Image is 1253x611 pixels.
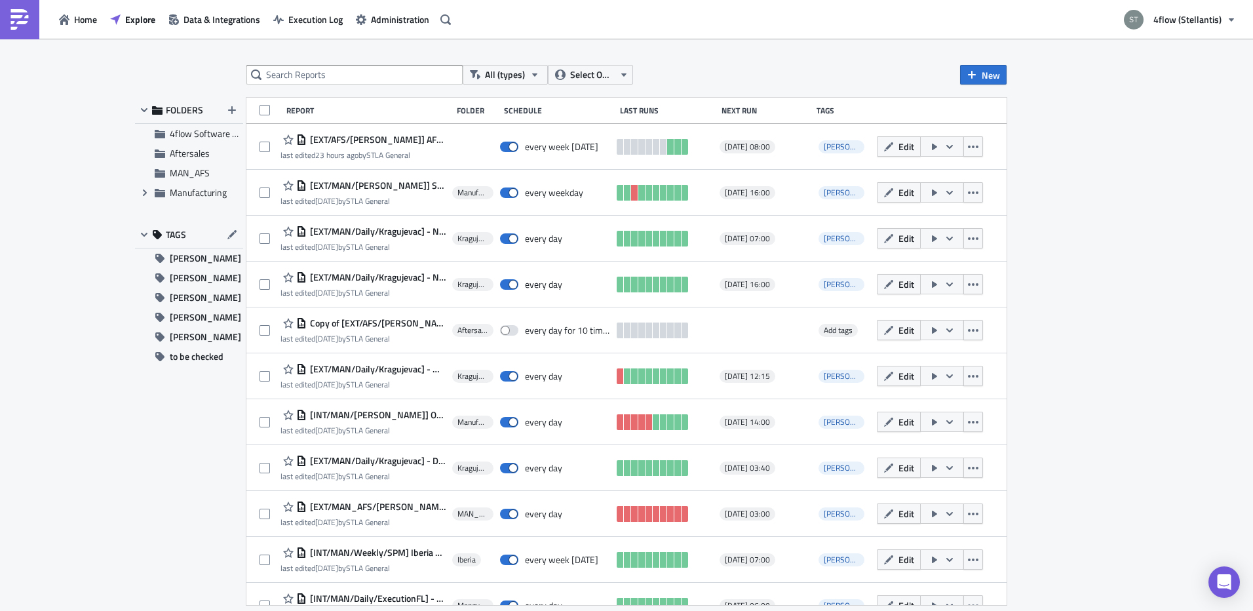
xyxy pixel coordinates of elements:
button: Edit [877,503,921,524]
span: All (types) [485,68,525,82]
div: last edited by STLA General [280,150,446,160]
button: [PERSON_NAME] [135,327,243,347]
div: Open Intercom Messenger [1208,566,1240,598]
span: Execution Log [288,12,343,26]
button: Edit [877,412,921,432]
span: Edit [898,507,914,521]
button: to be checked [135,347,243,366]
span: Iberia [457,555,476,565]
button: Edit [877,320,921,340]
div: every week on Tuesday [525,554,598,566]
span: [EXT/MAN/h.eipert] Status collected not set [307,180,446,191]
span: [PERSON_NAME] [824,370,884,382]
time: 2025-06-27T08:48:50Z [315,332,338,345]
span: [DATE] 08:00 [725,142,770,152]
span: Kragujevac [457,463,488,473]
button: Select Owner [548,65,633,85]
button: Edit [877,136,921,157]
span: [EXT/MAN_AFS/h.eipert] - Shippeo Missing Plates Loads [307,501,446,513]
button: [PERSON_NAME] [135,288,243,307]
div: Schedule [504,106,613,115]
span: i.villaverde [819,278,864,291]
span: Kragujevac [457,233,488,244]
span: i.villaverde [819,462,864,475]
span: TAGS [166,229,186,241]
div: Report [286,106,450,115]
span: New [982,68,1000,82]
div: last edited by STLA General [280,471,446,481]
button: Edit [877,274,921,294]
div: last edited by STLA General [280,334,446,344]
div: every day [525,508,562,520]
span: i.villaverde [819,370,864,383]
time: 2025-07-09T14:53:17Z [315,195,338,207]
span: FOLDERS [166,104,203,116]
span: [EXT/MAN/Daily/Kragujevac] - Daily Loads (Exclusions) [307,455,446,467]
img: PushMetrics [9,9,30,30]
button: Edit [877,549,921,570]
time: 2025-07-05T07:15:39Z [315,286,338,299]
time: 2025-07-16T07:27:16Z [315,516,338,528]
time: 2025-07-23T09:36:20Z [315,378,338,391]
span: 4flow (Stellantis) [1153,12,1222,26]
div: every day [525,416,562,428]
span: Edit [898,231,914,245]
span: Edit [898,369,914,383]
span: Edit [898,553,914,566]
button: Execution Log [267,9,349,30]
span: Edit [898,186,914,199]
button: Edit [877,366,921,386]
span: Administration [371,12,429,26]
span: Mangualde [457,601,488,611]
span: [PERSON_NAME] [170,288,241,307]
span: [PERSON_NAME] [824,507,884,520]
span: Edit [898,323,914,337]
span: Data & Integrations [183,12,260,26]
span: [DATE] 07:00 [725,233,770,244]
span: Edit [898,140,914,153]
div: every weekday [525,187,583,199]
a: Explore [104,9,162,30]
span: [PERSON_NAME] [824,553,884,566]
span: h.eipert [819,186,864,199]
span: [DATE] 16:00 [725,279,770,290]
span: h.eipert [819,507,864,521]
span: Aftersales [170,146,210,160]
img: Avatar [1123,9,1145,31]
span: Manufacturing [457,417,488,427]
span: [DATE] 12:15 [725,371,770,382]
a: Data & Integrations [162,9,267,30]
time: 2025-06-27T08:34:53Z [315,470,338,483]
button: Edit [877,182,921,203]
button: [PERSON_NAME] [135,307,243,327]
span: Edit [898,461,914,475]
span: 4flow Software KAM [170,127,250,140]
span: Select Owner [570,68,614,82]
span: [DATE] 03:40 [725,463,770,473]
span: n.schnier [819,140,864,153]
span: [INT/MAN/h.eipert] Open TOs Report [14:00] [307,409,446,421]
span: Copy of [EXT/AFS/t.trnka] AFS LPM Raw Data [307,317,446,329]
span: [PERSON_NAME] [824,186,884,199]
span: i.villaverde [819,553,864,566]
div: every day [525,462,562,474]
button: 4flow (Stellantis) [1116,5,1243,34]
span: [DATE] 03:00 [725,509,770,519]
div: every week on Friday [525,141,598,153]
a: Home [52,9,104,30]
span: [PERSON_NAME] [170,268,241,288]
span: [PERSON_NAME] [824,416,884,428]
span: [PERSON_NAME] [824,232,884,245]
span: Edit [898,415,914,429]
div: last edited by STLA General [280,288,446,298]
span: i.villaverde [819,232,864,245]
span: [PERSON_NAME] [170,327,241,347]
span: [PERSON_NAME] [824,462,884,474]
div: Next Run [722,106,810,115]
span: MAN_AFS [170,166,210,180]
span: Kragujevac [457,279,488,290]
button: [PERSON_NAME] [135,248,243,268]
span: [EXT/MAN/Daily/Kragujevac] - Missing pickup KPI [307,363,446,375]
span: Home [74,12,97,26]
span: [DATE] 16:00 [725,187,770,198]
